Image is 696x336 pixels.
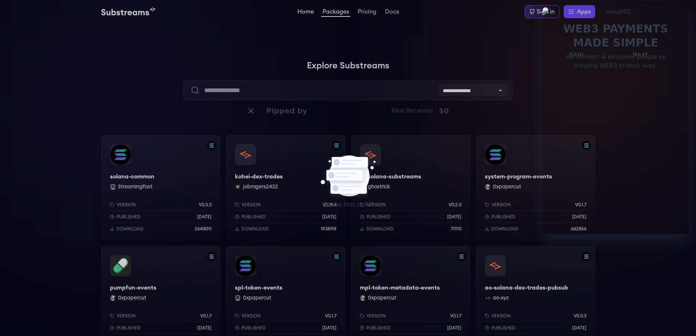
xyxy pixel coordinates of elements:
div: Be the first to PIP [323,200,373,209]
div: Total Received [391,106,433,115]
div: $ 0 [439,106,449,116]
button: Next [604,44,676,65]
button: Skip [555,44,598,65]
div: Pipped by [266,106,307,116]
